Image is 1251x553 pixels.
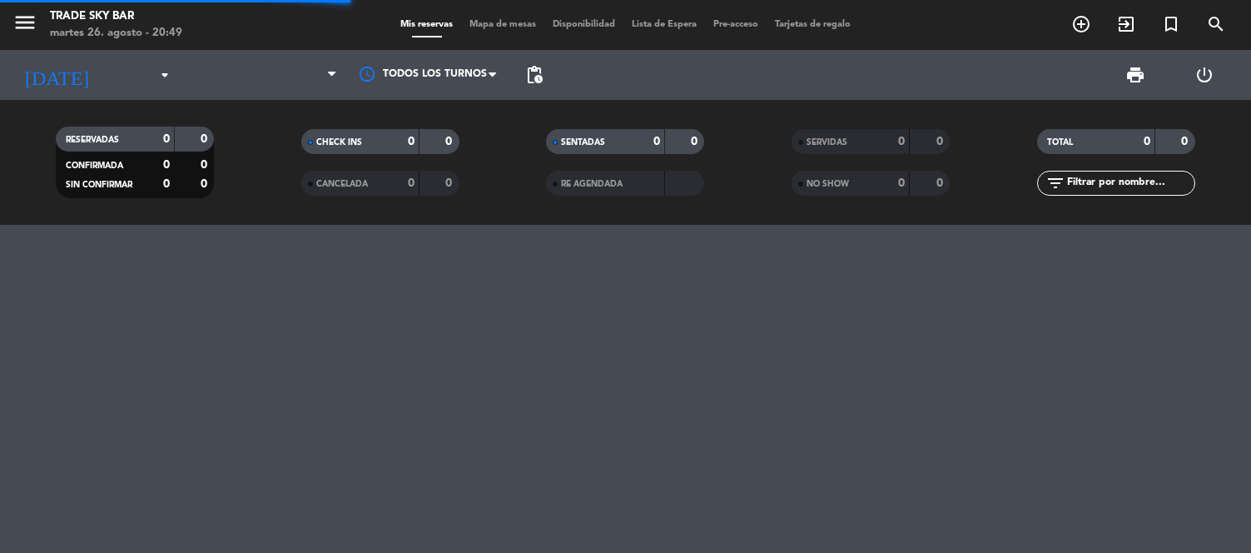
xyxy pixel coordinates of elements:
span: CONFIRMADA [66,162,123,170]
i: menu [12,10,37,35]
span: print [1125,65,1145,85]
i: turned_in_not [1161,14,1181,34]
strong: 0 [898,177,905,189]
div: martes 26. agosto - 20:49 [50,25,182,42]
strong: 0 [936,136,946,147]
i: add_circle_outline [1071,14,1091,34]
i: power_settings_new [1194,65,1214,85]
input: Filtrar por nombre... [1065,174,1194,192]
strong: 0 [201,133,211,145]
span: RE AGENDADA [561,180,623,188]
div: LOG OUT [1169,50,1239,100]
span: Mapa de mesas [461,20,544,29]
span: TOTAL [1047,138,1073,147]
strong: 0 [445,136,455,147]
strong: 0 [936,177,946,189]
button: menu [12,10,37,41]
strong: 0 [163,133,170,145]
strong: 0 [201,178,211,190]
strong: 0 [201,159,211,171]
span: Tarjetas de regalo [767,20,859,29]
strong: 0 [408,177,415,189]
span: Disponibilidad [544,20,623,29]
span: SIN CONFIRMAR [66,181,132,189]
span: pending_actions [524,65,544,85]
strong: 0 [1181,136,1191,147]
span: NO SHOW [807,180,849,188]
span: CANCELADA [316,180,368,188]
i: [DATE] [12,57,101,93]
span: Pre-acceso [705,20,767,29]
span: SENTADAS [561,138,605,147]
div: Trade Sky Bar [50,8,182,25]
strong: 0 [691,136,701,147]
i: exit_to_app [1116,14,1136,34]
i: arrow_drop_down [155,65,175,85]
strong: 0 [445,177,455,189]
strong: 0 [1144,136,1150,147]
i: search [1206,14,1226,34]
strong: 0 [898,136,905,147]
strong: 0 [163,159,170,171]
i: filter_list [1045,173,1065,193]
strong: 0 [408,136,415,147]
span: RESERVADAS [66,136,119,144]
span: CHECK INS [316,138,362,147]
strong: 0 [163,178,170,190]
span: Lista de Espera [623,20,705,29]
strong: 0 [653,136,660,147]
span: Mis reservas [392,20,461,29]
span: SERVIDAS [807,138,847,147]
